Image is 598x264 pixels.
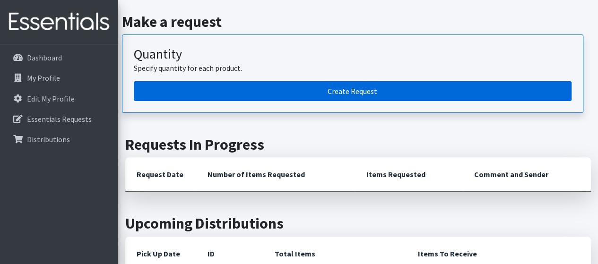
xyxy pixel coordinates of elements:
[27,114,92,124] p: Essentials Requests
[134,62,572,74] p: Specify quantity for each product.
[134,46,572,62] h3: Quantity
[463,157,591,192] th: Comment and Sender
[4,110,114,128] a: Essentials Requests
[27,94,75,103] p: Edit My Profile
[4,89,114,108] a: Edit My Profile
[355,157,463,192] th: Items Requested
[4,6,114,38] img: HumanEssentials
[27,53,62,62] p: Dashboard
[125,157,196,192] th: Request Date
[122,13,595,31] h2: Make a request
[27,135,70,144] p: Distributions
[4,48,114,67] a: Dashboard
[125,136,591,153] h2: Requests In Progress
[27,73,60,83] p: My Profile
[125,214,591,232] h2: Upcoming Distributions
[4,68,114,87] a: My Profile
[196,157,355,192] th: Number of Items Requested
[4,130,114,149] a: Distributions
[134,81,572,101] a: Create a request by quantity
